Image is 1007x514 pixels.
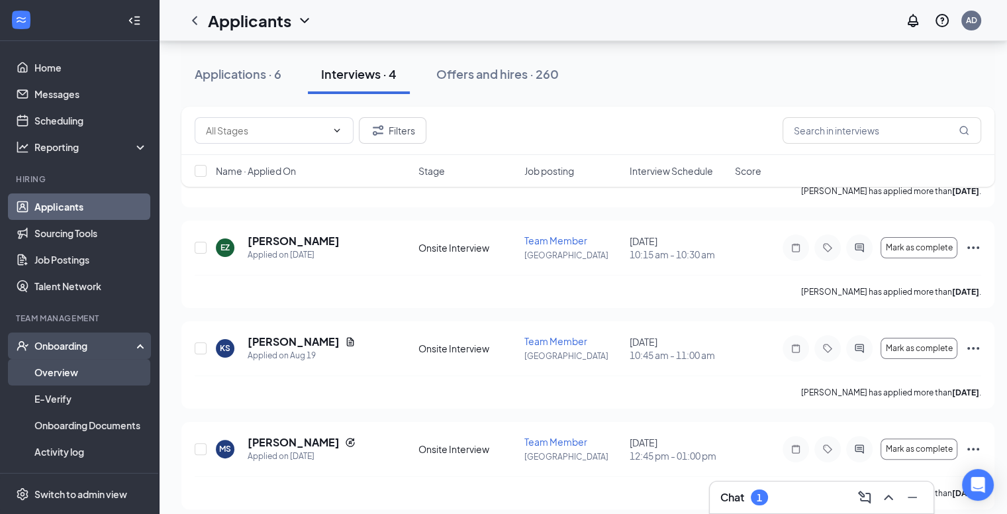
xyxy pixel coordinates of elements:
div: Applications · 6 [195,66,281,82]
svg: Note [788,343,804,354]
div: Switch to admin view [34,488,127,501]
div: [DATE] [630,234,727,261]
svg: ChevronLeft [187,13,203,28]
div: Applied on [DATE] [248,450,356,463]
span: Mark as complete [885,444,952,454]
span: Mark as complete [885,243,952,252]
a: Job Postings [34,246,148,273]
div: Applied on [DATE] [248,248,340,262]
div: Interviews · 4 [321,66,397,82]
span: 12:45 pm - 01:00 pm [630,449,727,462]
span: Team Member [524,436,587,448]
svg: ActiveChat [851,343,867,354]
div: AD [966,15,977,26]
span: Mark as complete [885,344,952,353]
div: Offers and hires · 260 [436,66,559,82]
a: Home [34,54,148,81]
a: Onboarding Documents [34,412,148,438]
button: ChevronUp [878,487,899,508]
svg: Analysis [16,140,29,154]
b: [DATE] [952,387,979,397]
button: Mark as complete [881,438,957,460]
svg: ChevronDown [297,13,312,28]
span: Team Member [524,335,587,347]
svg: Ellipses [965,240,981,256]
a: Applicants [34,193,148,220]
svg: ActiveChat [851,444,867,454]
button: ComposeMessage [854,487,875,508]
svg: Filter [370,123,386,138]
span: Job posting [524,164,574,178]
div: EZ [220,242,230,253]
svg: Collapse [128,14,141,27]
svg: Tag [820,343,836,354]
input: All Stages [206,123,326,138]
svg: UserCheck [16,339,29,352]
a: Team [34,465,148,491]
svg: Document [345,336,356,347]
span: Score [735,164,761,178]
a: Sourcing Tools [34,220,148,246]
button: Mark as complete [881,338,957,359]
p: [PERSON_NAME] has applied more than . [801,286,981,297]
svg: Reapply [345,437,356,448]
span: Team Member [524,234,587,246]
svg: Ellipses [965,441,981,457]
a: Scheduling [34,107,148,134]
svg: WorkstreamLogo [15,13,28,26]
button: Minimize [902,487,923,508]
h3: Chat [720,490,744,505]
svg: Tag [820,444,836,454]
svg: Ellipses [965,340,981,356]
div: 1 [757,492,762,503]
svg: Tag [820,242,836,253]
svg: ActiveChat [851,242,867,253]
svg: ComposeMessage [857,489,873,505]
svg: ChevronUp [881,489,896,505]
h5: [PERSON_NAME] [248,435,340,450]
a: Activity log [34,438,148,465]
svg: Settings [16,488,29,501]
h5: [PERSON_NAME] [248,234,340,248]
svg: Notifications [905,13,921,28]
h5: [PERSON_NAME] [248,334,340,349]
div: MS [219,443,231,454]
b: [DATE] [952,287,979,297]
span: Name · Applied On [216,164,296,178]
svg: Note [788,444,804,454]
a: Overview [34,359,148,385]
div: Reporting [34,140,148,154]
span: Stage [418,164,445,178]
svg: QuestionInfo [934,13,950,28]
p: [GEOGRAPHIC_DATA] [524,350,622,362]
div: Onsite Interview [418,442,516,456]
input: Search in interviews [783,117,981,144]
p: [GEOGRAPHIC_DATA] [524,250,622,261]
svg: Note [788,242,804,253]
svg: Minimize [904,489,920,505]
div: [DATE] [630,335,727,362]
p: [GEOGRAPHIC_DATA] [524,451,622,462]
span: 10:15 am - 10:30 am [630,248,727,261]
h1: Applicants [208,9,291,32]
a: Messages [34,81,148,107]
span: 10:45 am - 11:00 am [630,348,727,362]
div: Team Management [16,313,145,324]
a: Talent Network [34,273,148,299]
div: Open Intercom Messenger [962,469,994,501]
span: Interview Schedule [630,164,713,178]
button: Mark as complete [881,237,957,258]
svg: MagnifyingGlass [959,125,969,136]
button: Filter Filters [359,117,426,144]
b: [DATE] [952,488,979,498]
svg: ChevronDown [332,125,342,136]
div: Onsite Interview [418,342,516,355]
div: Onsite Interview [418,241,516,254]
a: E-Verify [34,385,148,412]
div: [DATE] [630,436,727,462]
div: Onboarding [34,339,136,352]
div: Applied on Aug 19 [248,349,356,362]
p: [PERSON_NAME] has applied more than . [801,387,981,398]
div: KS [220,342,230,354]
